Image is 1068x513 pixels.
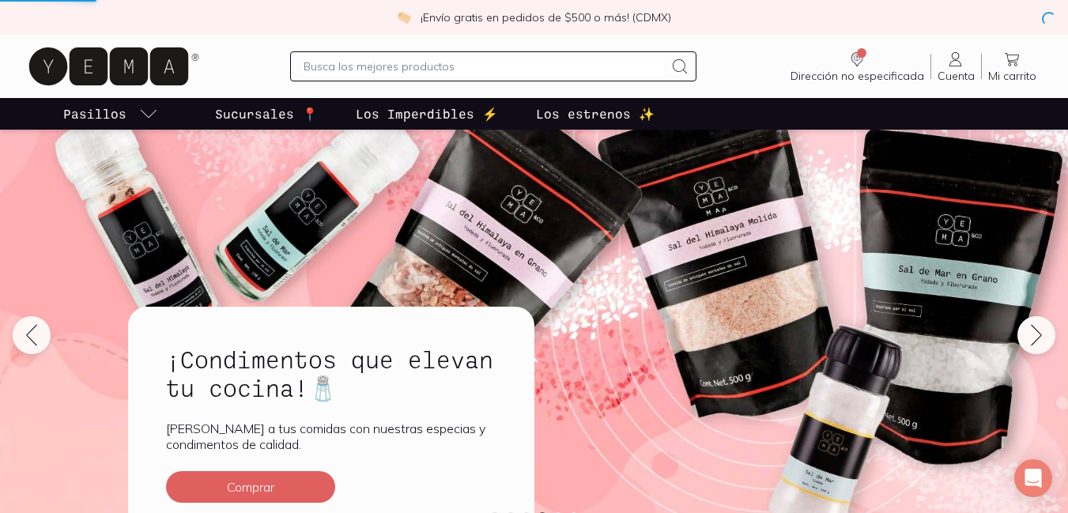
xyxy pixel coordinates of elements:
[60,98,161,130] a: pasillo-todos-link
[988,69,1036,83] span: Mi carrito
[166,345,496,402] h2: ¡Condimentos que elevan tu cocina!🧂
[1014,459,1052,497] div: Open Intercom Messenger
[533,98,658,130] a: Los estrenos ✨
[791,69,924,83] span: Dirección no especificada
[356,104,498,123] p: Los Imperdibles ⚡️
[166,421,496,452] p: [PERSON_NAME] a tus comidas con nuestras especias y condimentos de calidad.
[931,50,981,83] a: Cuenta
[784,50,930,83] a: Dirección no especificada
[212,98,321,130] a: Sucursales 📍
[166,471,335,503] button: Comprar
[397,10,411,25] img: check
[982,50,1043,83] a: Mi carrito
[938,69,975,83] span: Cuenta
[304,57,665,76] input: Busca los mejores productos
[63,104,126,123] p: Pasillos
[536,104,655,123] p: Los estrenos ✨
[215,104,318,123] p: Sucursales 📍
[421,9,671,25] p: ¡Envío gratis en pedidos de $500 o más! (CDMX)
[353,98,501,130] a: Los Imperdibles ⚡️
